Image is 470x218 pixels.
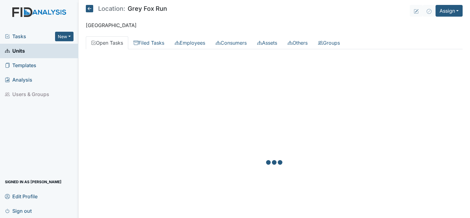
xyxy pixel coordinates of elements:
[210,36,252,49] a: Consumers
[5,33,55,40] a: Tasks
[5,206,32,216] span: Sign out
[169,36,210,49] a: Employees
[5,46,25,56] span: Units
[55,32,74,41] button: New
[313,36,345,49] a: Groups
[86,36,128,49] a: Open Tasks
[5,75,32,85] span: Analysis
[252,36,282,49] a: Assets
[5,177,62,187] span: Signed in as [PERSON_NAME]
[282,36,313,49] a: Others
[128,36,169,49] a: Filed Tasks
[86,5,167,12] h5: Grey Fox Run
[5,61,36,70] span: Templates
[436,5,463,17] button: Assign
[98,6,125,12] span: Location:
[5,192,38,201] span: Edit Profile
[86,22,463,29] p: [GEOGRAPHIC_DATA]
